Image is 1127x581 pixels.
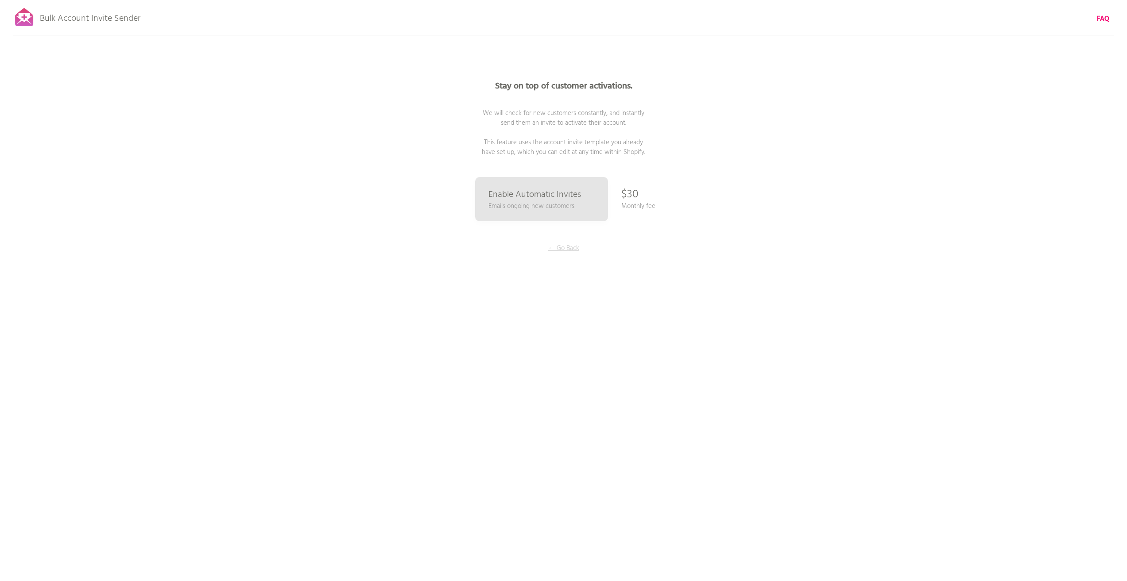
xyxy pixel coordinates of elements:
a: FAQ [1097,14,1109,24]
p: Emails ongoing new customers [488,201,574,211]
p: Enable Automatic Invites [488,190,581,199]
a: Enable Automatic Invites Emails ongoing new customers [475,177,608,221]
p: Bulk Account Invite Sender [40,5,140,27]
b: Stay on top of customer activations. [495,79,632,93]
p: Monthly fee [621,201,655,211]
p: $30 [621,181,639,208]
span: We will check for new customers constantly, and instantly send them an invite to activate their a... [482,108,645,158]
p: ← Go Back [531,243,597,253]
